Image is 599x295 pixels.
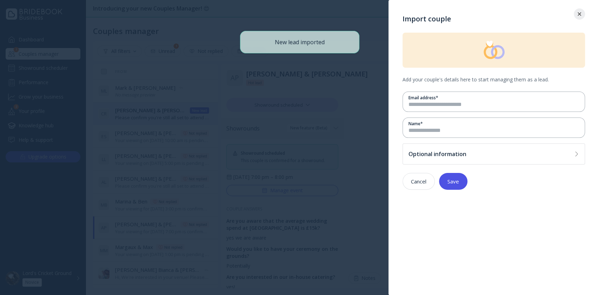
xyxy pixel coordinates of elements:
[402,68,585,92] div: Add your couple's details here to start managing them as a lead.
[408,121,579,127] div: Name *
[402,14,585,33] div: Import couple
[447,179,459,184] div: Save
[408,150,571,157] div: Optional information
[402,173,435,190] button: Cancel
[439,173,467,190] button: Save
[275,38,325,46] div: New lead imported
[411,179,426,184] div: Cancel
[408,95,579,101] div: Email address *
